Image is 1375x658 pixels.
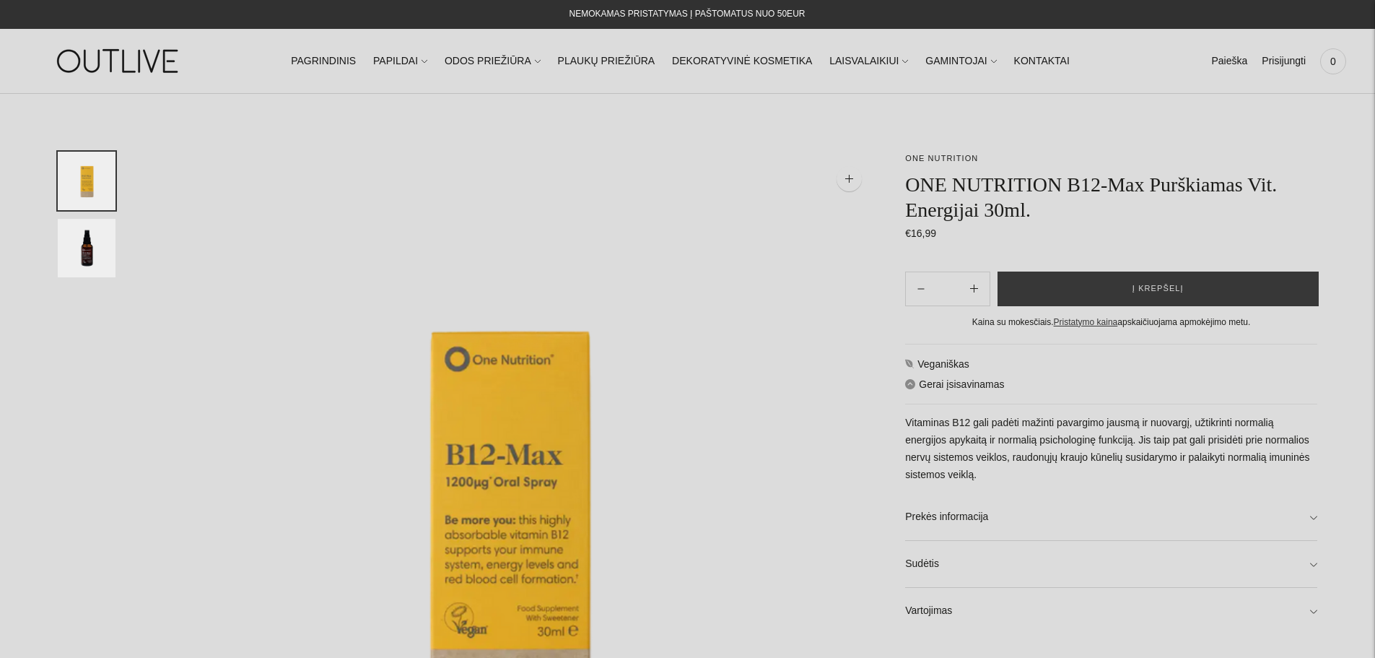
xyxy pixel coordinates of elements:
a: Sudėtis [905,541,1317,587]
a: PAGRINDINIS [291,46,356,77]
a: Paieška [1211,46,1247,77]
span: Į krepšelį [1132,282,1184,296]
a: ODOS PRIEŽIŪRA [445,46,541,77]
span: 0 [1323,51,1343,72]
div: NEMOKAMAS PRISTATYMAS Į PAŠTOMATUS NUO 50EUR [569,6,806,23]
a: KONTAKTAI [1014,46,1070,77]
button: Į krepšelį [998,272,1319,306]
input: Product quantity [936,278,958,299]
a: Vartojimas [905,588,1317,634]
a: Pristatymo kaina [1054,317,1118,327]
a: 0 [1320,46,1346,77]
p: Vitaminas B12 gali padėti mažinti pavargimo jausmą ir nuovargį, užtikrinti normalią energijos apy... [905,415,1317,484]
a: PLAUKŲ PRIEŽIŪRA [558,46,655,77]
a: Prisijungti [1262,46,1306,77]
a: LAISVALAIKIUI [829,46,908,77]
a: Prekės informacija [905,494,1317,540]
a: GAMINTOJAI [925,46,996,77]
button: Subtract product quantity [959,272,990,306]
button: Add product quantity [906,272,936,306]
h1: ONE NUTRITION B12-Max Purškiamas Vit. Energijai 30ml. [905,172,1317,222]
a: PAPILDAI [373,46,427,77]
div: Veganiškas Gerai įsisavinamas [905,344,1317,634]
button: Translation missing: en.general.accessibility.image_thumbail [58,152,115,210]
a: ONE NUTRITION [905,154,978,163]
button: Translation missing: en.general.accessibility.image_thumbail [58,219,115,277]
a: DEKORATYVINĖ KOSMETIKA [672,46,812,77]
div: Kaina su mokesčiais. apskaičiuojama apmokėjimo metu. [905,315,1317,330]
img: OUTLIVE [29,36,209,86]
span: €16,99 [905,228,936,239]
